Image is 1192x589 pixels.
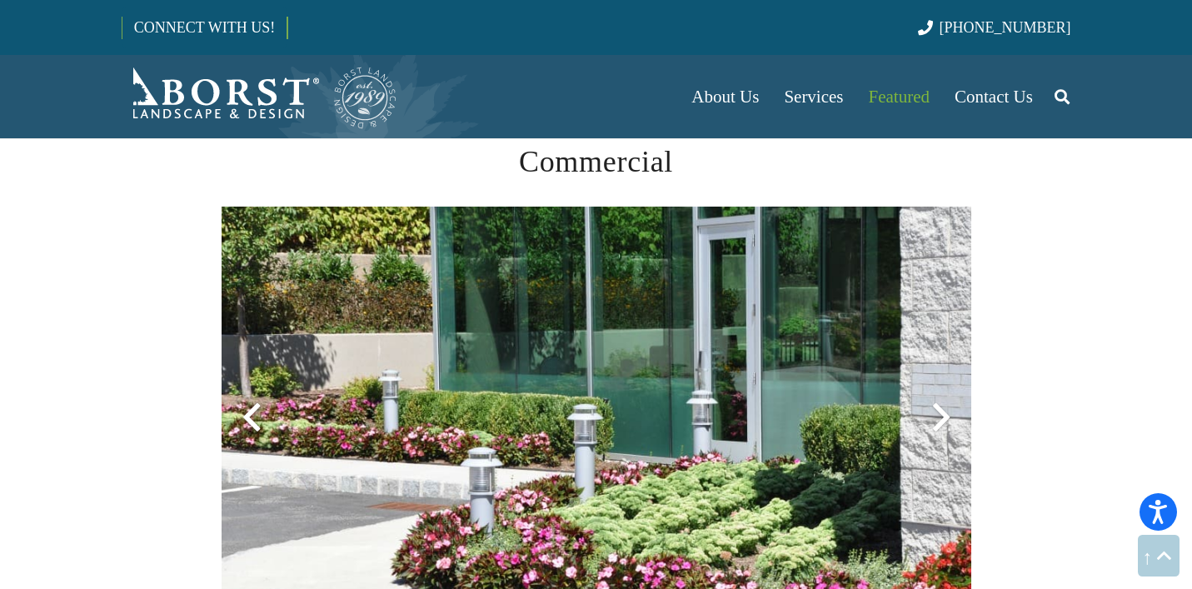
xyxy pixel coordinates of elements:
a: Services [771,55,855,138]
a: Back to top [1138,535,1180,577]
a: Contact Us [942,55,1045,138]
span: Contact Us [955,87,1033,107]
span: About Us [691,87,759,107]
a: Search [1045,76,1079,117]
span: [PHONE_NUMBER] [940,19,1071,36]
a: Featured [856,55,942,138]
a: Borst-Logo [122,63,398,130]
h2: Commercial [222,139,971,184]
a: About Us [679,55,771,138]
a: [PHONE_NUMBER] [918,19,1070,36]
span: Services [784,87,843,107]
span: Featured [869,87,930,107]
a: CONNECT WITH US! [122,7,287,47]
